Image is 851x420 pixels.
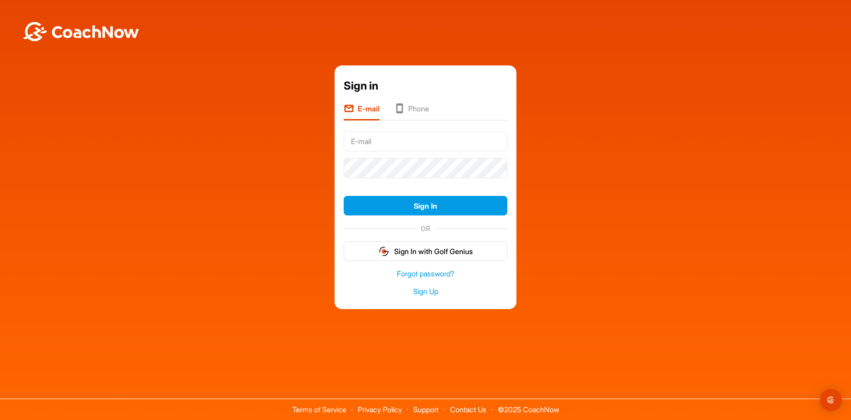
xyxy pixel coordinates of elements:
[344,78,507,94] div: Sign in
[344,241,507,261] button: Sign In with Golf Genius
[358,405,402,414] a: Privacy Policy
[450,405,486,414] a: Contact Us
[820,389,842,411] div: Open Intercom Messenger
[344,196,507,215] button: Sign In
[344,131,507,151] input: E-mail
[22,22,140,41] img: BwLJSsUCoWCh5upNqxVrqldRgqLPVwmV24tXu5FoVAoFEpwwqQ3VIfuoInZCoVCoTD4vwADAC3ZFMkVEQFDAAAAAElFTkSuQmCC
[416,224,435,233] span: OR
[292,405,346,414] a: Terms of Service
[493,399,564,413] span: © 2025 CoachNow
[344,286,507,297] a: Sign Up
[344,103,380,120] li: E-mail
[378,246,390,257] img: gg_logo
[394,103,429,120] li: Phone
[344,269,507,279] a: Forgot password?
[413,405,439,414] a: Support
